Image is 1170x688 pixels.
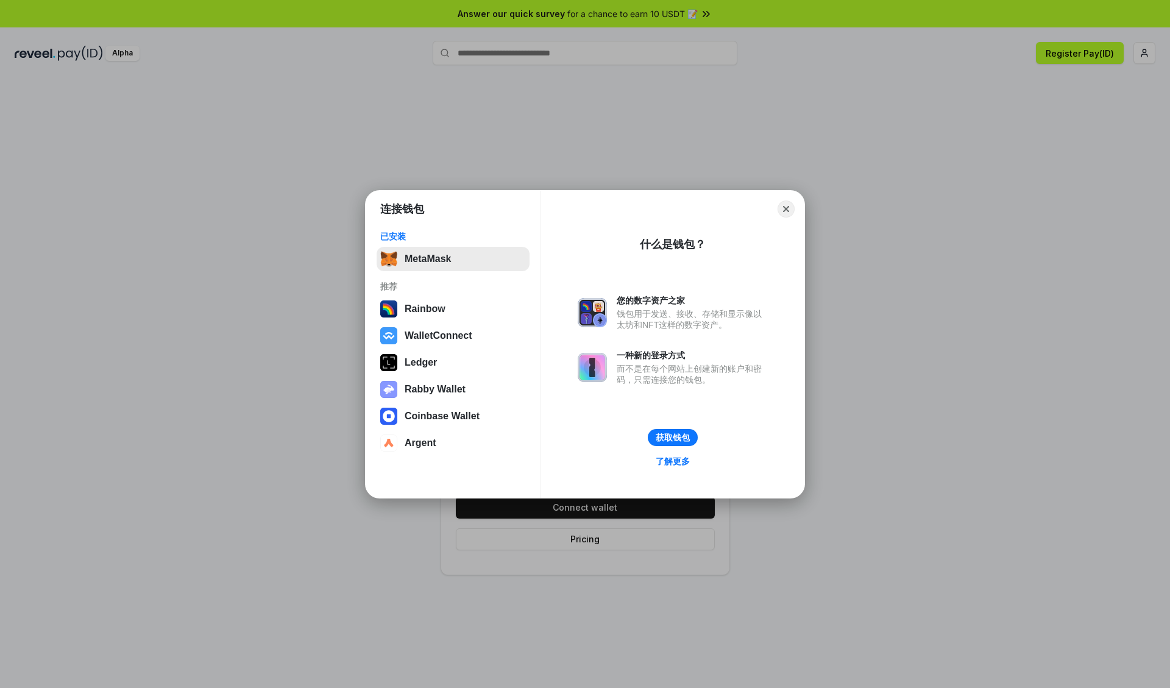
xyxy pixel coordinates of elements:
[380,231,526,242] div: 已安装
[380,434,397,452] img: svg+xml,%3Csvg%20width%3D%2228%22%20height%3D%2228%22%20viewBox%3D%220%200%2028%2028%22%20fill%3D...
[578,298,607,327] img: svg+xml,%3Csvg%20xmlns%3D%22http%3A%2F%2Fwww.w3.org%2F2000%2Fsvg%22%20fill%3D%22none%22%20viewBox...
[405,384,466,395] div: Rabby Wallet
[578,353,607,382] img: svg+xml,%3Csvg%20xmlns%3D%22http%3A%2F%2Fwww.w3.org%2F2000%2Fsvg%22%20fill%3D%22none%22%20viewBox...
[377,350,530,375] button: Ledger
[380,281,526,292] div: 推荐
[377,377,530,402] button: Rabby Wallet
[648,429,698,446] button: 获取钱包
[405,438,436,449] div: Argent
[377,324,530,348] button: WalletConnect
[405,330,472,341] div: WalletConnect
[617,350,768,361] div: 一种新的登录方式
[380,300,397,317] img: svg+xml,%3Csvg%20width%3D%22120%22%20height%3D%22120%22%20viewBox%3D%220%200%20120%20120%22%20fil...
[617,308,768,330] div: 钱包用于发送、接收、存储和显示像以太坊和NFT这样的数字资产。
[656,456,690,467] div: 了解更多
[656,432,690,443] div: 获取钱包
[648,453,697,469] a: 了解更多
[377,431,530,455] button: Argent
[405,411,480,422] div: Coinbase Wallet
[377,404,530,428] button: Coinbase Wallet
[640,237,706,252] div: 什么是钱包？
[380,202,424,216] h1: 连接钱包
[405,357,437,368] div: Ledger
[778,200,795,218] button: Close
[380,381,397,398] img: svg+xml,%3Csvg%20xmlns%3D%22http%3A%2F%2Fwww.w3.org%2F2000%2Fsvg%22%20fill%3D%22none%22%20viewBox...
[377,297,530,321] button: Rainbow
[405,254,451,264] div: MetaMask
[405,303,445,314] div: Rainbow
[617,363,768,385] div: 而不是在每个网站上创建新的账户和密码，只需连接您的钱包。
[617,295,768,306] div: 您的数字资产之家
[380,327,397,344] img: svg+xml,%3Csvg%20width%3D%2228%22%20height%3D%2228%22%20viewBox%3D%220%200%2028%2028%22%20fill%3D...
[377,247,530,271] button: MetaMask
[380,354,397,371] img: svg+xml,%3Csvg%20xmlns%3D%22http%3A%2F%2Fwww.w3.org%2F2000%2Fsvg%22%20width%3D%2228%22%20height%3...
[380,250,397,268] img: svg+xml,%3Csvg%20fill%3D%22none%22%20height%3D%2233%22%20viewBox%3D%220%200%2035%2033%22%20width%...
[380,408,397,425] img: svg+xml,%3Csvg%20width%3D%2228%22%20height%3D%2228%22%20viewBox%3D%220%200%2028%2028%22%20fill%3D...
